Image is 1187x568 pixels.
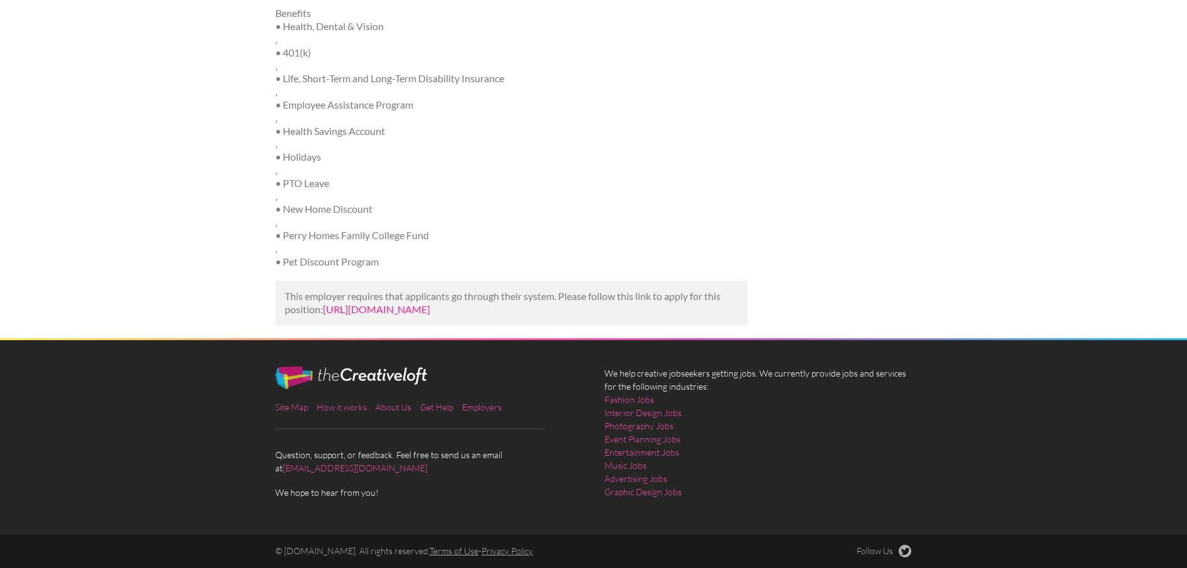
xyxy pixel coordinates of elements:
[275,402,308,412] a: Site Map
[275,7,747,268] p: Benefits • Health, Dental & Vision , • 401(k) , • Life, Short-Term and Long-Term Disability Insur...
[604,432,680,446] a: Event Planning Jobs
[604,472,667,485] a: Advertising Jobs
[604,446,679,459] a: Entertainment Jobs
[604,419,673,432] a: Photography Jobs
[317,402,367,412] a: How it works
[462,402,502,412] a: Employers
[323,303,430,315] a: [URL][DOMAIN_NAME]
[604,459,646,472] a: Music Jobs
[283,463,428,473] a: [EMAIL_ADDRESS][DOMAIN_NAME]
[420,402,453,412] a: Get Help
[265,367,594,499] div: Question, support, or feedback. Feel free to send us an email at
[482,545,533,556] a: Privacy Policy
[604,393,654,406] a: Fashion Jobs
[265,545,759,557] div: © [DOMAIN_NAME]. All rights reserved. -
[604,406,682,419] a: Interior Design Jobs
[604,485,682,498] a: Graphic Design Jobs
[275,367,427,389] img: The Creative Loft
[430,545,478,556] a: Terms of Use
[275,486,583,499] span: We hope to hear from you!
[376,402,411,412] a: About Us
[594,367,923,508] div: We help creative jobseekers getting jobs. We currently provide jobs and services for the followin...
[857,545,912,557] a: Follow Us
[285,290,738,316] p: This employer requires that applicants go through their system. Please follow this link to apply ...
